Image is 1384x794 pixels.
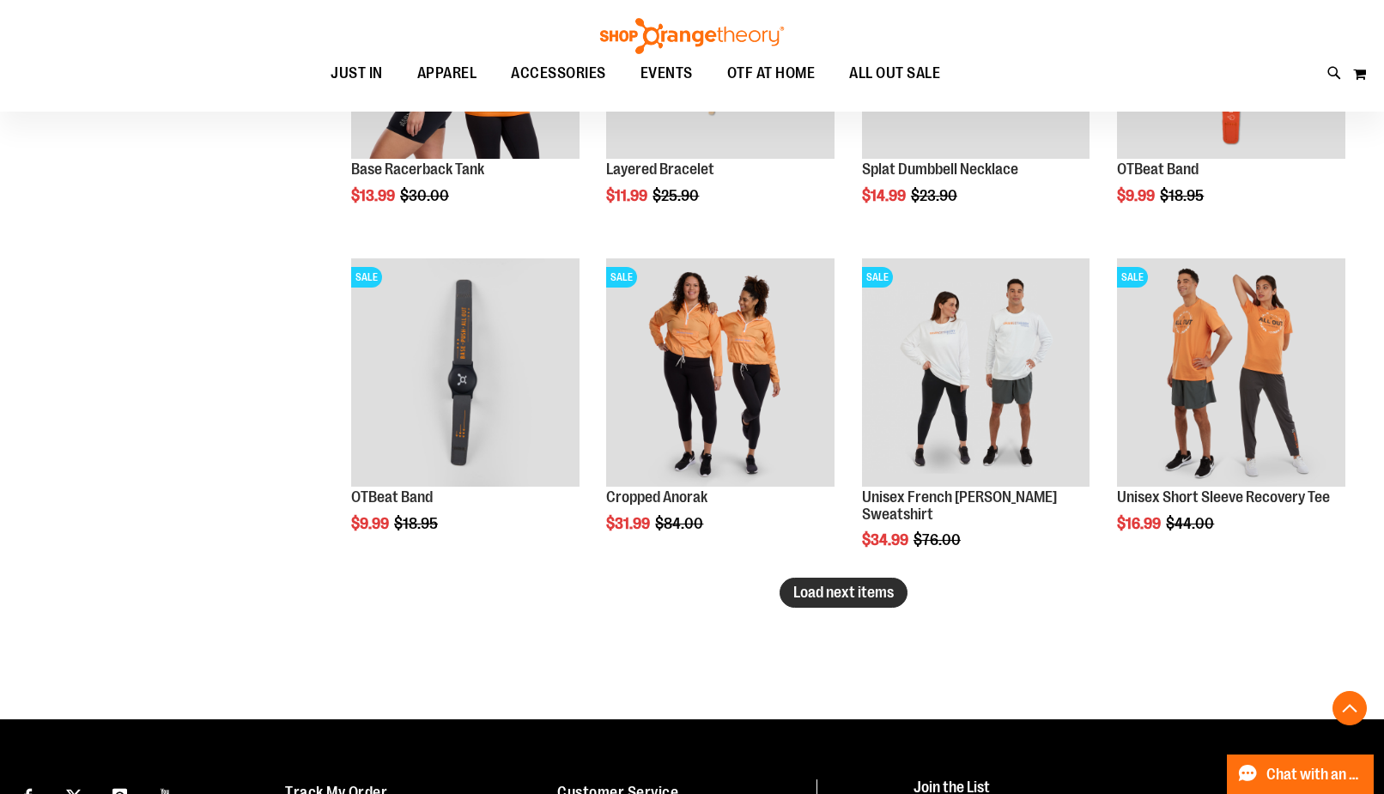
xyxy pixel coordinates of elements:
[351,488,433,506] a: OTBeat Band
[606,267,637,288] span: SALE
[1117,515,1163,532] span: $16.99
[655,515,706,532] span: $84.00
[417,54,477,93] span: APPAREL
[606,488,707,506] a: Cropped Anorak
[606,258,835,487] img: Cropped Anorak primary image
[853,250,1099,592] div: product
[351,258,580,487] img: OTBeat Band
[653,187,701,204] span: $25.90
[1117,258,1345,487] img: Unisex Short Sleeve Recovery Tee primary image
[780,578,907,608] button: Load next items
[343,250,588,575] div: product
[1227,755,1375,794] button: Chat with an Expert
[862,258,1090,487] img: Unisex French Terry Crewneck Sweatshirt primary image
[606,258,835,489] a: Cropped Anorak primary imageSALE
[727,54,816,93] span: OTF AT HOME
[911,187,960,204] span: $23.90
[1108,250,1354,575] div: product
[351,161,484,178] a: Base Racerback Tank
[394,515,440,532] span: $18.95
[862,488,1057,523] a: Unisex French [PERSON_NAME] Sweatshirt
[862,187,908,204] span: $14.99
[1332,691,1367,725] button: Back To Top
[793,584,894,601] span: Load next items
[1160,187,1206,204] span: $18.95
[1117,267,1148,288] span: SALE
[606,515,653,532] span: $31.99
[862,258,1090,489] a: Unisex French Terry Crewneck Sweatshirt primary imageSALE
[640,54,693,93] span: EVENTS
[849,54,940,93] span: ALL OUT SALE
[862,531,911,549] span: $34.99
[331,54,383,93] span: JUST IN
[351,258,580,489] a: OTBeat BandSALE
[351,267,382,288] span: SALE
[598,18,786,54] img: Shop Orangetheory
[862,267,893,288] span: SALE
[511,54,606,93] span: ACCESSORIES
[606,161,714,178] a: Layered Bracelet
[1166,515,1217,532] span: $44.00
[862,161,1018,178] a: Splat Dumbbell Necklace
[1117,187,1157,204] span: $9.99
[1117,258,1345,489] a: Unisex Short Sleeve Recovery Tee primary imageSALE
[606,187,650,204] span: $11.99
[1117,488,1330,506] a: Unisex Short Sleeve Recovery Tee
[598,250,843,575] div: product
[914,531,963,549] span: $76.00
[1117,161,1199,178] a: OTBeat Band
[1266,767,1363,783] span: Chat with an Expert
[400,187,452,204] span: $30.00
[351,515,392,532] span: $9.99
[351,187,398,204] span: $13.99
